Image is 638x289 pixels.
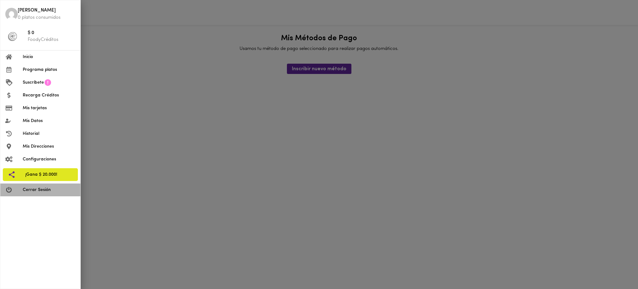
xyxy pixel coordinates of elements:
span: Inicio [23,54,75,60]
img: foody-creditos-black.png [8,32,17,41]
span: ¡Gana $ 20.000! [25,171,73,178]
span: Recarga Créditos [23,92,75,99]
span: Mis Direcciones [23,143,75,150]
span: Mis Datos [23,118,75,124]
span: Cerrar Sesión [23,187,75,193]
iframe: Messagebird Livechat Widget [602,253,632,283]
span: Programa platos [23,66,75,73]
span: Historial [23,130,75,137]
span: Configuraciones [23,156,75,163]
p: 0 platos consumidos [18,14,75,21]
span: [PERSON_NAME] [18,7,75,14]
span: $ 0 [28,30,75,37]
span: Mis tarjetas [23,105,75,111]
p: FoodyCréditos [28,37,75,43]
span: Suscríbete [23,79,44,86]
